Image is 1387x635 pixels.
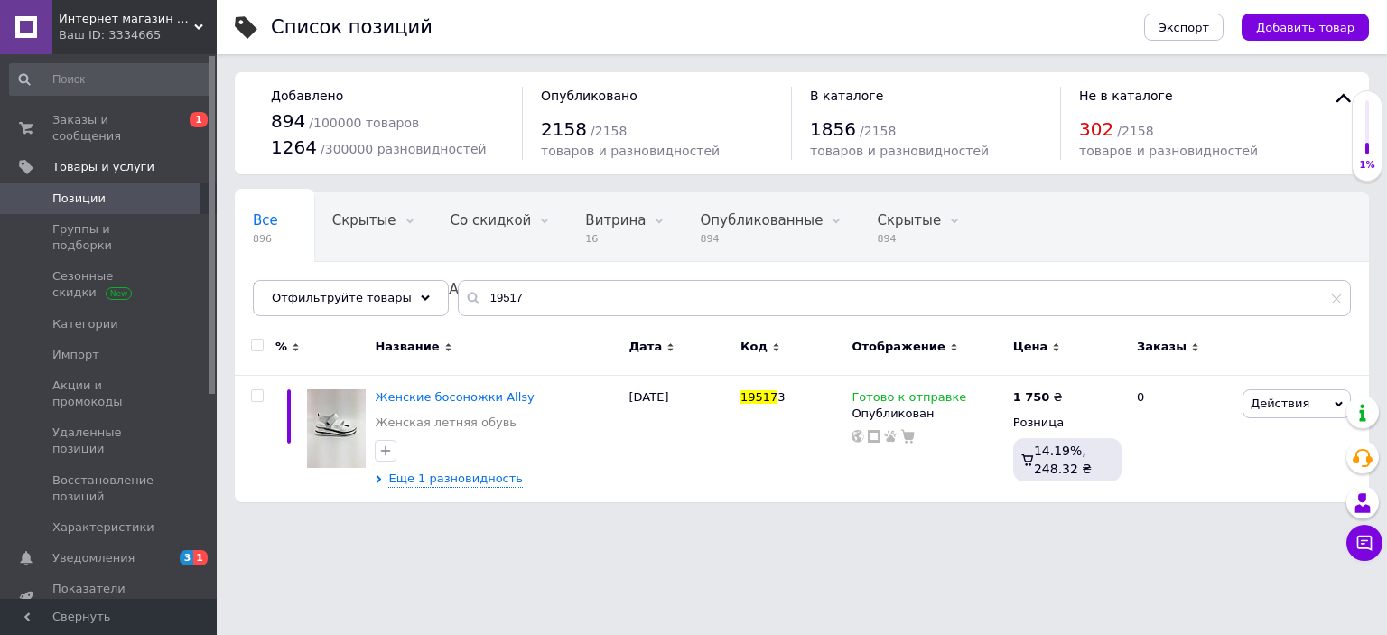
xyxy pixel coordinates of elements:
[541,118,587,140] span: 2158
[451,212,532,229] span: Со скидкой
[1013,339,1048,355] span: Цена
[860,124,896,138] span: / 2158
[810,89,883,103] span: В каталоге
[253,232,278,246] span: 896
[332,212,396,229] span: Скрытые
[271,89,343,103] span: Добавлено
[1013,415,1122,431] div: Розница
[52,347,99,363] span: Импорт
[1256,21,1354,34] span: Добавить товар
[1079,144,1258,158] span: товаров и разновидностей
[1144,14,1224,41] button: Экспорт
[810,144,989,158] span: товаров и разновидностей
[52,550,135,566] span: Уведомления
[541,144,720,158] span: товаров и разновидностей
[1346,525,1382,561] button: Чат с покупателем
[629,339,663,355] span: Дата
[700,212,823,229] span: Опубликованные
[777,390,785,404] span: 3
[1034,444,1092,476] span: 14.19%, 248.32 ₴
[852,390,966,409] span: Готово к отправке
[458,280,1351,316] input: Поиск по названию позиции, артикулу и поисковым запросам
[852,339,945,355] span: Отображение
[1013,390,1050,404] b: 1 750
[275,339,287,355] span: %
[740,339,768,355] span: Код
[1126,375,1238,502] div: 0
[810,118,856,140] span: 1856
[1137,339,1187,355] span: Заказы
[877,232,941,246] span: 894
[52,425,167,457] span: Удаленные позиции
[585,212,646,229] span: Витрина
[271,136,317,158] span: 1264
[375,415,517,431] a: Женская летняя обувь
[877,212,941,229] span: Скрытые
[271,18,433,37] div: Список позиций
[591,124,627,138] span: / 2158
[272,291,412,304] span: Отфильтруйте товары
[52,581,167,613] span: Показатели работы компании
[180,550,194,565] span: 3
[1013,389,1063,406] div: ₴
[1242,14,1369,41] button: Добавить товар
[309,116,419,130] span: / 100000 товаров
[700,232,823,246] span: 894
[852,406,1003,422] div: Опубликован
[59,27,217,43] div: Ваш ID: 3334665
[388,471,523,488] span: Еще 1 разновидность
[1353,159,1382,172] div: 1%
[190,112,208,127] span: 1
[307,389,366,468] img: Женские босоножки Allsy
[1079,118,1113,140] span: 302
[1079,89,1173,103] span: Не в каталоге
[585,232,646,246] span: 16
[375,390,534,404] a: Женские босоножки Allsy
[59,11,194,27] span: Интернет магазин обуви Olimp-shoes
[253,281,550,297] span: Не показываются в [GEOGRAPHIC_DATA]...
[52,112,167,145] span: Заказы и сообщения
[253,212,278,229] span: Все
[52,519,154,536] span: Характеристики
[1251,397,1309,410] span: Действия
[235,262,586,331] div: Не показываются в Каталоге ProSale
[193,550,208,565] span: 1
[1159,21,1209,34] span: Экспорт
[52,191,106,207] span: Позиции
[1117,124,1153,138] span: / 2158
[375,339,439,355] span: Название
[321,142,487,156] span: / 300000 разновидностей
[52,159,154,175] span: Товары и услуги
[52,378,167,410] span: Акции и промокоды
[52,221,167,254] span: Группы и подборки
[52,316,118,332] span: Категории
[625,375,736,502] div: [DATE]
[52,472,167,505] span: Восстановление позиций
[740,390,777,404] span: 19517
[9,63,213,96] input: Поиск
[541,89,638,103] span: Опубликовано
[271,110,305,132] span: 894
[52,268,167,301] span: Сезонные скидки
